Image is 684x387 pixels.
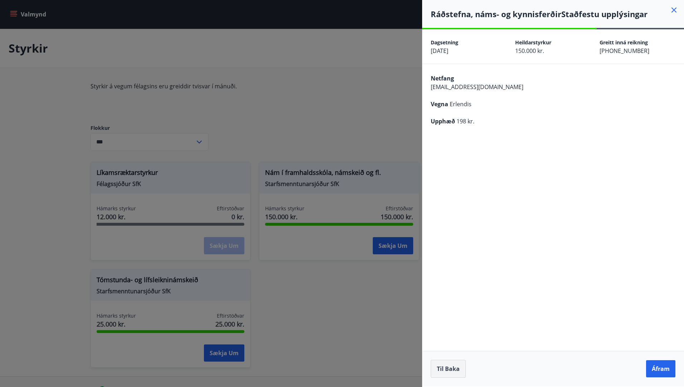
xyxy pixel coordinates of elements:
span: [EMAIL_ADDRESS][DOMAIN_NAME] [431,83,523,91]
span: [PHONE_NUMBER] [600,47,649,55]
span: Heildarstyrkur [515,39,551,46]
button: Til baka [431,360,466,378]
span: Upphæð [431,117,455,125]
span: Dagsetning [431,39,458,46]
span: 198 kr. [456,117,474,125]
span: Erlendis [450,100,472,108]
span: Vegna [431,100,448,108]
button: Áfram [646,360,675,377]
span: Netfang [431,74,454,82]
span: 150.000 kr. [515,47,544,55]
span: [DATE] [431,47,448,55]
h4: Ráðstefna, náms- og kynnisferðir Staðfestu upplýsingar [431,9,684,19]
span: Greitt inná reikning [600,39,648,46]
